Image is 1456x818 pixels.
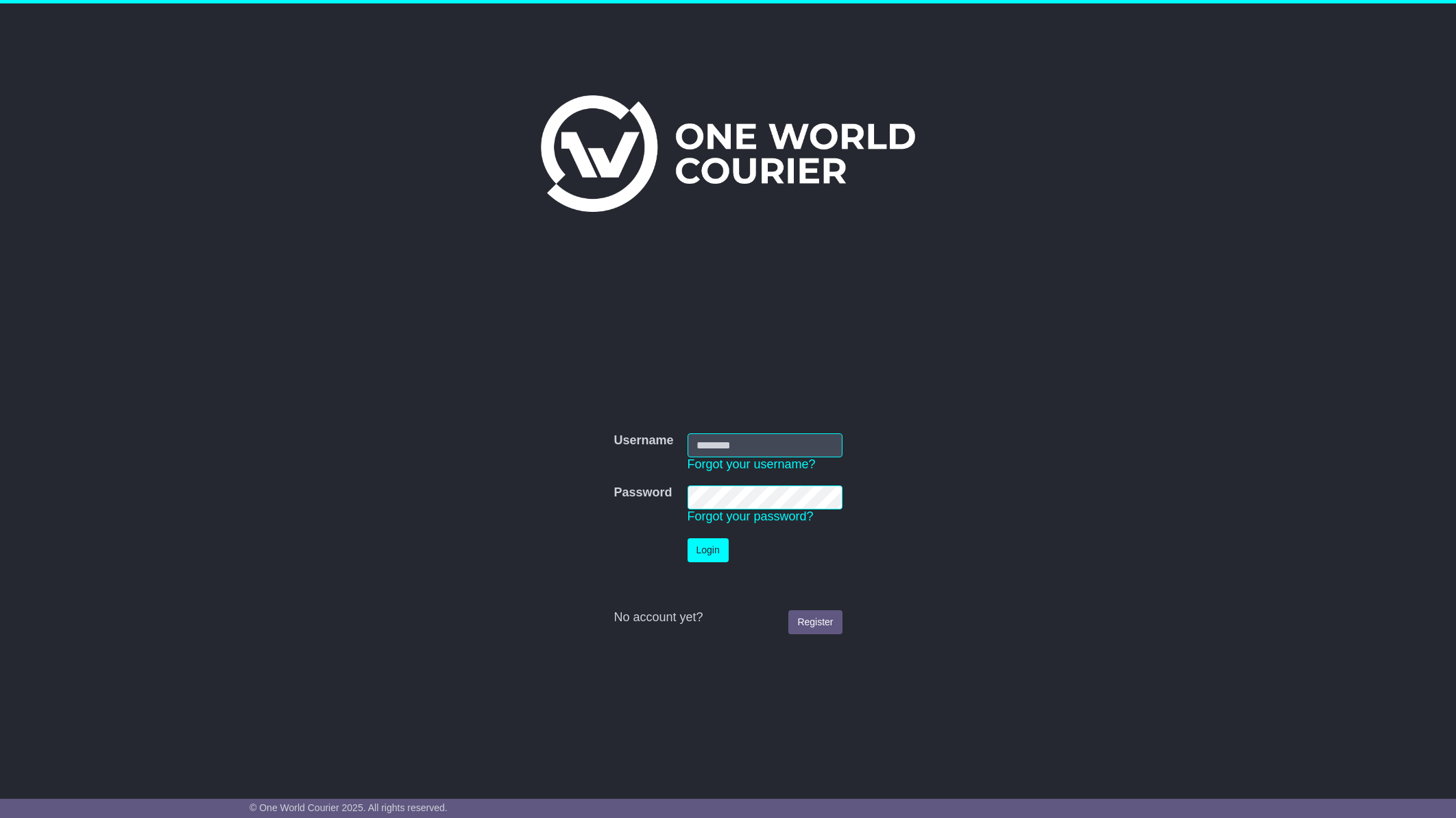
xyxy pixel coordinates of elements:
[614,433,673,448] label: Username
[614,610,842,625] div: No account yet?
[688,457,816,471] a: Forgot your username?
[688,538,729,562] button: Login
[788,610,842,634] a: Register
[688,509,814,523] a: Forgot your password?
[250,802,448,813] span: © One World Courier 2025. All rights reserved.
[614,485,672,501] label: Password
[541,95,915,212] img: One World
